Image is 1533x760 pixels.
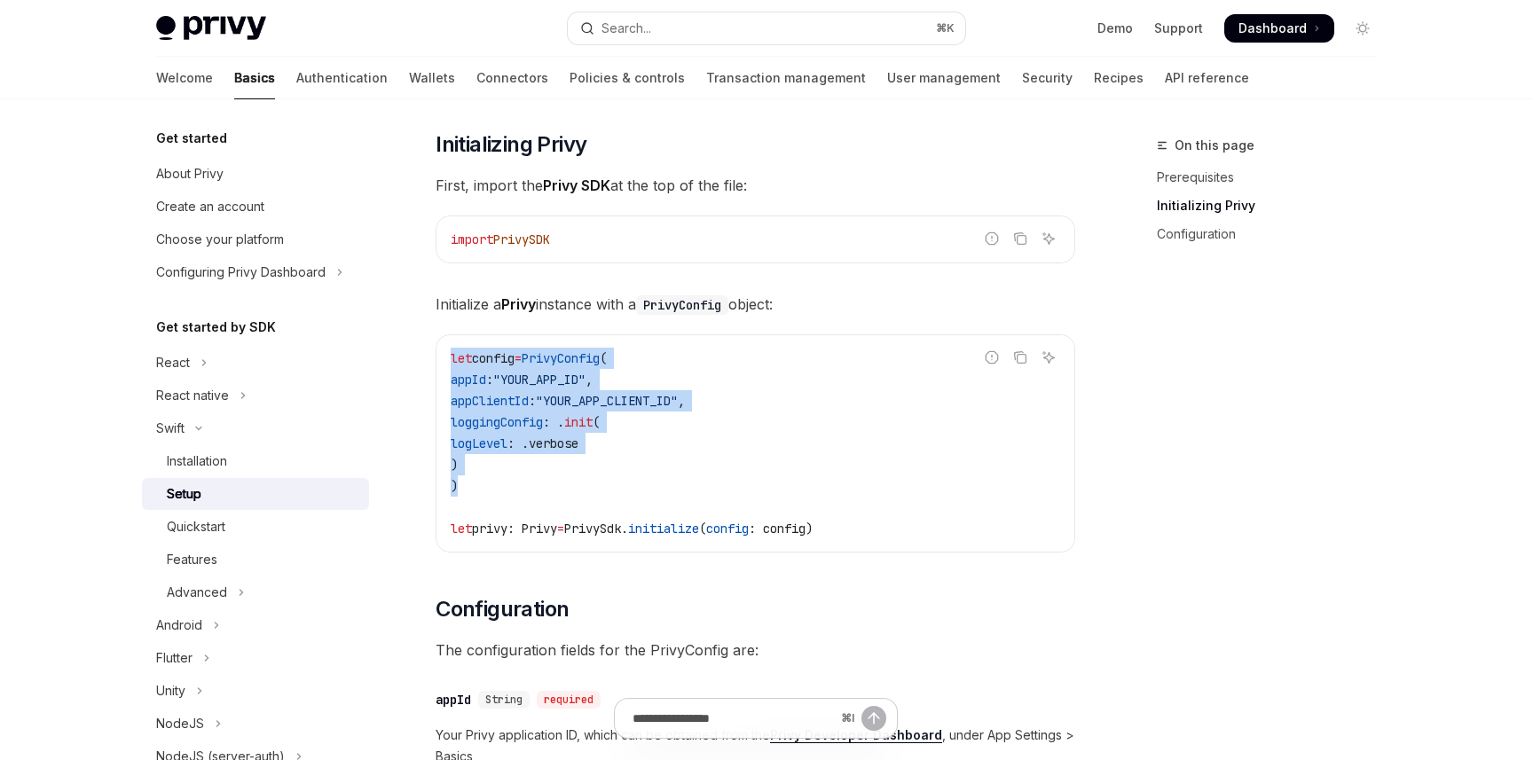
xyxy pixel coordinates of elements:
[485,693,523,707] span: String
[593,414,600,430] span: (
[156,163,224,184] div: About Privy
[156,680,185,701] div: Unity
[142,380,369,411] button: Toggle React native section
[156,196,264,217] div: Create an account
[156,418,185,439] div: Swift
[142,412,369,444] button: Toggle Swift section
[1094,57,1144,99] a: Recipes
[628,521,699,537] span: initialize
[1348,14,1377,43] button: Toggle dark mode
[1224,14,1334,43] a: Dashboard
[543,176,610,194] strong: Privy SDK
[142,576,369,608] button: Toggle Advanced section
[1037,346,1060,369] button: Ask AI
[142,642,369,674] button: Toggle Flutter section
[936,21,955,35] span: ⌘ K
[451,350,472,366] span: let
[476,57,548,99] a: Connectors
[564,521,628,537] span: PrivySdk.
[1157,192,1391,220] a: Initializing Privy
[142,223,369,255] a: Choose your platform
[1097,20,1133,37] a: Demo
[436,173,1075,198] span: First, import the at the top of the file:
[156,317,276,338] h5: Get started by SDK
[536,393,678,409] span: "YOUR_APP_CLIENT_ID"
[451,521,472,537] span: let
[156,713,204,734] div: NodeJS
[156,16,266,41] img: light logo
[234,57,275,99] a: Basics
[436,595,569,623] span: Configuration
[493,231,550,247] span: PrivySDK
[980,346,1003,369] button: Report incorrect code
[1009,227,1032,250] button: Copy the contents from the code block
[633,699,834,738] input: Ask a question...
[142,158,369,190] a: About Privy
[156,128,227,149] h5: Get started
[156,57,213,99] a: Welcome
[156,385,229,406] div: React native
[167,483,201,505] div: Setup
[636,295,728,315] code: PrivyConfig
[1238,20,1307,37] span: Dashboard
[142,544,369,576] a: Features
[436,691,471,709] div: appId
[472,350,515,366] span: config
[451,414,543,430] span: loggingConfig
[1037,227,1060,250] button: Ask AI
[537,691,601,709] div: required
[167,451,227,472] div: Installation
[1022,57,1073,99] a: Security
[493,372,586,388] span: "YOUR_APP_ID"
[1175,135,1254,156] span: On this page
[706,521,749,537] span: config
[557,521,564,537] span: =
[564,414,593,430] span: init
[451,435,507,451] span: logLevel
[601,18,651,39] div: Search...
[436,130,586,159] span: Initializing Privy
[861,706,886,731] button: Send message
[543,414,564,430] span: : .
[586,372,593,388] span: ,
[156,352,190,373] div: React
[167,516,225,537] div: Quickstart
[529,435,578,451] span: verbose
[1165,57,1249,99] a: API reference
[980,227,1003,250] button: Report incorrect code
[1009,346,1032,369] button: Copy the contents from the code block
[486,372,493,388] span: :
[296,57,388,99] a: Authentication
[451,478,458,494] span: )
[501,295,536,313] strong: Privy
[568,12,965,44] button: Open search
[570,57,685,99] a: Policies & controls
[142,511,369,543] a: Quickstart
[507,435,529,451] span: : .
[167,549,217,570] div: Features
[678,393,685,409] span: ,
[451,231,493,247] span: import
[167,582,227,603] div: Advanced
[142,347,369,379] button: Toggle React section
[156,615,202,636] div: Android
[472,521,557,537] span: privy: Privy
[1157,163,1391,192] a: Prerequisites
[600,350,607,366] span: (
[142,256,369,288] button: Toggle Configuring Privy Dashboard section
[1154,20,1203,37] a: Support
[142,445,369,477] a: Installation
[887,57,1001,99] a: User management
[156,647,193,669] div: Flutter
[699,521,706,537] span: (
[451,457,458,473] span: )
[529,393,536,409] span: :
[436,638,1075,662] span: The configuration fields for the PrivyConfig are:
[409,57,455,99] a: Wallets
[142,675,369,707] button: Toggle Unity section
[522,350,600,366] span: PrivyConfig
[451,393,529,409] span: appClientId
[142,609,369,641] button: Toggle Android section
[142,478,369,510] a: Setup
[1157,220,1391,248] a: Configuration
